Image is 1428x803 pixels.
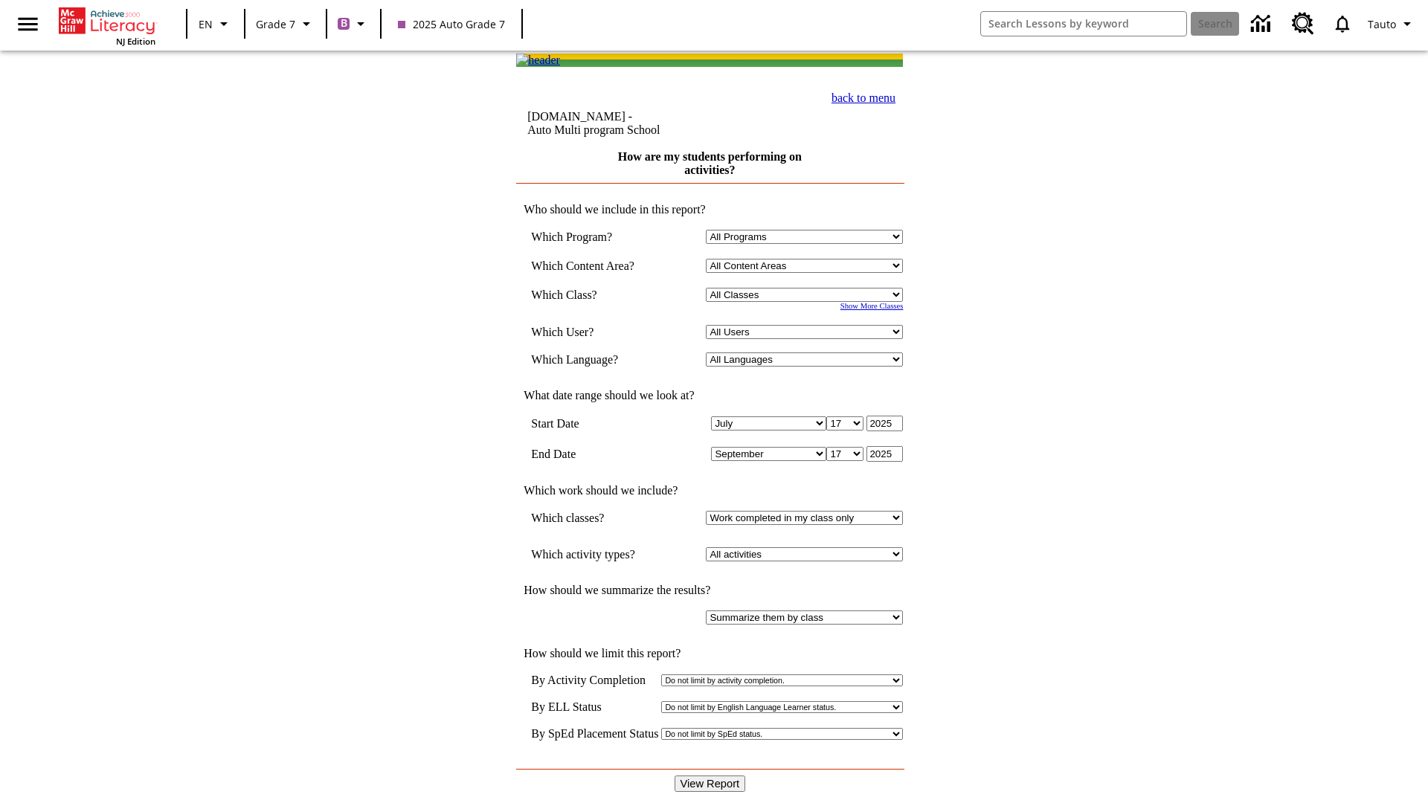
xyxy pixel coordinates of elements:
[527,123,660,136] nobr: Auto Multi program School
[516,203,903,216] td: Who should we include in this report?
[531,727,658,741] td: By SpEd Placement Status
[116,36,155,47] span: NJ Edition
[527,110,754,137] td: [DOMAIN_NAME] -
[981,12,1186,36] input: search field
[531,547,656,561] td: Which activity types?
[398,16,505,32] span: 2025 Auto Grade 7
[332,10,376,37] button: Boost Class color is purple. Change class color
[516,484,903,497] td: Which work should we include?
[618,150,802,176] a: How are my students performing on activities?
[1242,4,1283,45] a: Data Center
[531,700,658,714] td: By ELL Status
[256,16,295,32] span: Grade 7
[531,674,658,687] td: By Activity Completion
[832,91,895,104] a: back to menu
[341,14,347,33] span: B
[531,416,656,431] td: Start Date
[1368,16,1396,32] span: Tauto
[531,352,656,367] td: Which Language?
[1362,10,1422,37] button: Profile/Settings
[1323,4,1362,43] a: Notifications
[531,511,656,525] td: Which classes?
[531,325,656,339] td: Which User?
[516,54,560,67] img: header
[840,302,904,310] a: Show More Classes
[675,775,746,792] input: View Report
[1283,4,1323,44] a: Resource Center, Will open in new tab
[516,647,903,660] td: How should we limit this report?
[531,446,656,462] td: End Date
[192,10,239,37] button: Language: EN, Select a language
[250,10,321,37] button: Grade: Grade 7, Select a grade
[59,4,155,47] div: Home
[199,16,213,32] span: EN
[531,230,656,244] td: Which Program?
[516,584,903,597] td: How should we summarize the results?
[6,2,50,46] button: Open side menu
[531,259,634,272] nobr: Which Content Area?
[531,288,656,302] td: Which Class?
[516,389,903,402] td: What date range should we look at?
